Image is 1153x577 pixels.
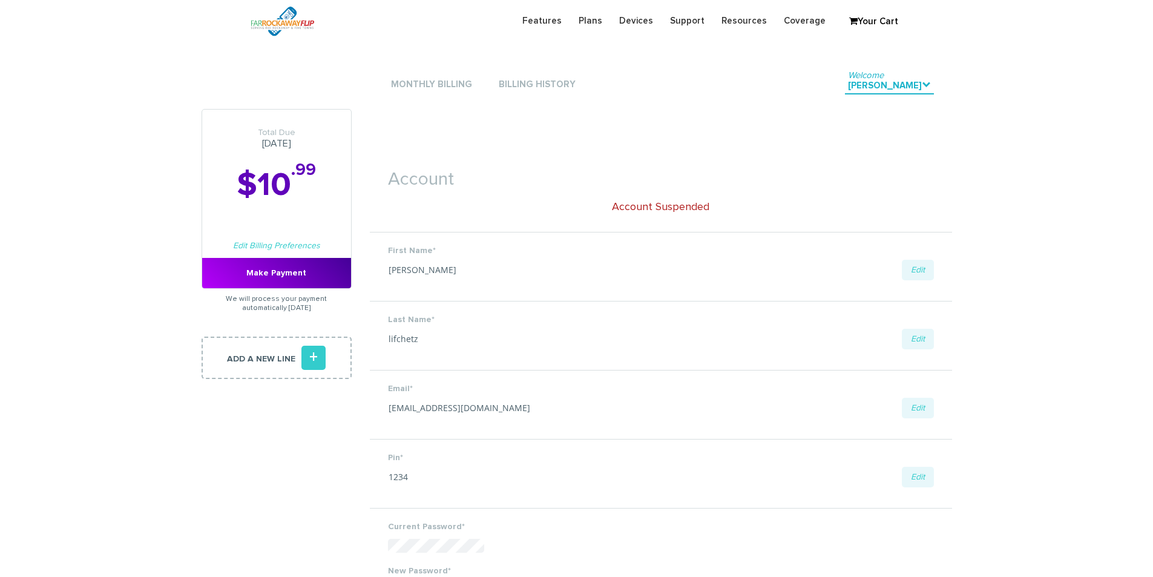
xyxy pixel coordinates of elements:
h2: $10 [202,168,351,203]
a: Billing History [496,77,579,93]
sup: .99 [291,162,316,179]
h1: Account [370,151,952,196]
a: Edit [902,260,934,280]
label: Current Password* [388,521,934,533]
a: Welcome[PERSON_NAME]. [845,78,934,94]
a: Plans [570,9,611,33]
a: Your Cart [843,13,904,31]
a: Edit [902,467,934,487]
a: Make Payment [202,258,351,288]
a: Features [514,9,570,33]
span: Total Due [202,128,351,138]
a: Edit [902,329,934,349]
label: First Name* [388,245,934,257]
label: Last Name* [388,314,934,326]
a: Edit Billing Preferences [233,242,320,250]
a: Edit [902,398,934,418]
i: . [922,80,931,89]
a: Resources [713,9,775,33]
span: Welcome [848,71,884,80]
a: Coverage [775,9,834,33]
label: Email* [388,383,934,395]
label: New Password* [388,565,934,577]
p: We will process your payment automatically [DATE] [202,289,352,318]
a: Devices [611,9,662,33]
i: + [301,346,326,370]
a: Monthly Billing [388,77,475,93]
a: Add a new line+ [202,337,352,379]
a: Support [662,9,713,33]
h4: Account Suspended [370,202,952,214]
h3: [DATE] [202,128,351,150]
